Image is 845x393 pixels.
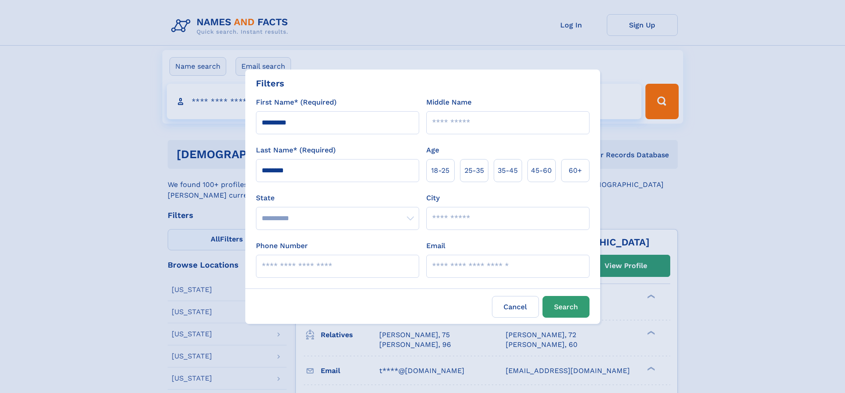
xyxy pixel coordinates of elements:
label: City [426,193,440,203]
label: Middle Name [426,97,472,108]
span: 25‑35 [464,165,484,176]
label: Last Name* (Required) [256,145,336,156]
button: Search [542,296,590,318]
span: 60+ [569,165,582,176]
label: State [256,193,419,203]
span: 35‑45 [498,165,518,176]
label: Cancel [492,296,539,318]
label: First Name* (Required) [256,97,337,108]
div: Filters [256,77,284,90]
label: Phone Number [256,241,308,251]
label: Email [426,241,445,251]
label: Age [426,145,439,156]
span: 18‑25 [431,165,449,176]
span: 45‑60 [531,165,552,176]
